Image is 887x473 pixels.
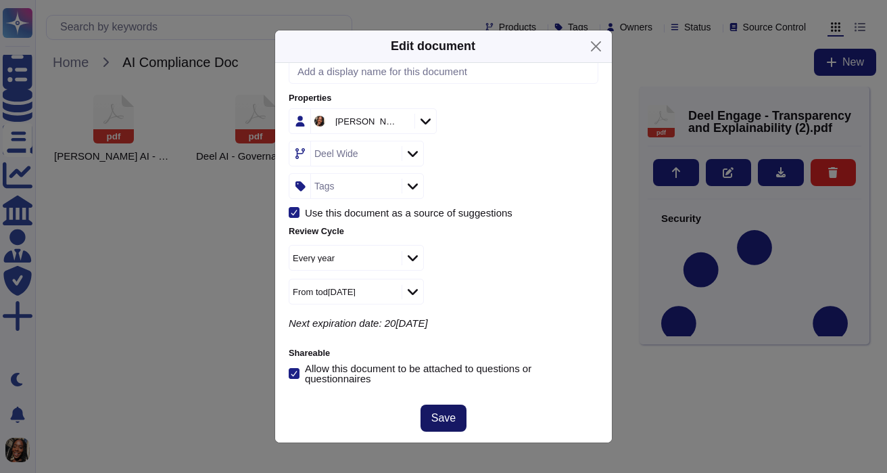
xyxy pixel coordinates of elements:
[391,37,475,55] div: Edit document
[305,363,598,384] div: Allow this document to be attached to questions or questionnaires
[421,405,466,432] button: Save
[585,36,606,57] button: Close
[314,149,358,158] div: Deel Wide
[289,60,598,85] input: Add a display name for this document
[293,288,356,296] div: From tod[DATE]
[305,208,512,218] div: Use this document as a source of suggestions
[289,226,598,236] label: Review Cycle
[314,116,325,127] img: user
[314,181,335,191] div: Tags
[335,117,398,126] div: [PERSON_NAME]
[289,94,598,103] label: Properties
[289,318,598,328] p: Next expiration date: 20[DATE]
[431,413,456,424] span: Save
[293,254,335,263] div: Every year
[289,349,598,358] label: Shareable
